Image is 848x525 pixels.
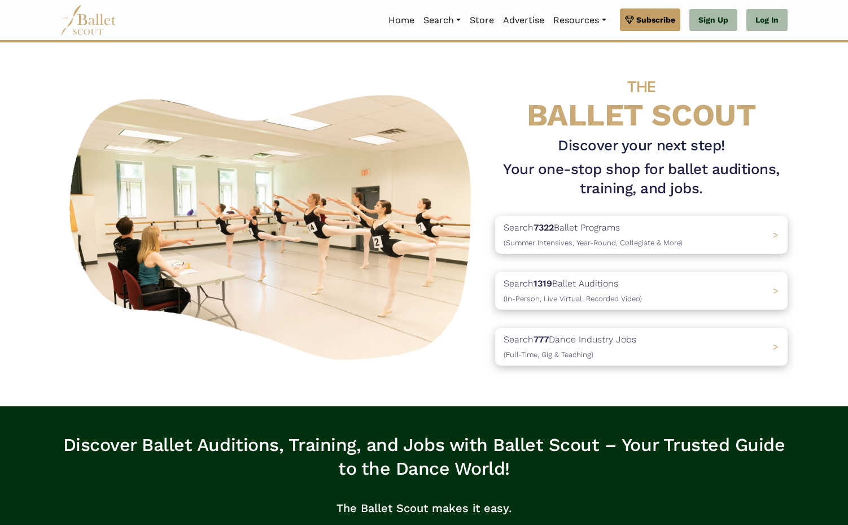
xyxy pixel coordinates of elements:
h1: Your one-stop shop for ballet auditions, training, and jobs. [495,160,788,198]
a: Resources [549,8,610,32]
span: Subscribe [636,14,675,26]
h3: Discover Ballet Auditions, Training, and Jobs with Ballet Scout – Your Trusted Guide to the Dance... [60,433,788,480]
span: (Full-Time, Gig & Teaching) [504,350,593,359]
a: Subscribe [620,8,680,31]
b: 1319 [534,278,552,289]
span: > [773,341,779,352]
b: 777 [534,334,549,345]
img: A group of ballerinas talking to each other in a ballet studio [60,83,486,367]
a: Store [465,8,499,32]
span: > [773,285,779,296]
a: Advertise [499,8,549,32]
a: Home [384,8,419,32]
img: gem.svg [625,14,634,26]
p: Search Ballet Auditions [504,276,642,305]
a: Search [419,8,465,32]
a: Search7322Ballet Programs(Summer Intensives, Year-Round, Collegiate & More)> [495,216,788,254]
span: > [773,229,779,240]
h4: BALLET SCOUT [495,65,788,132]
a: Search777Dance Industry Jobs(Full-Time, Gig & Teaching) > [495,328,788,366]
p: Search Dance Industry Jobs [504,332,636,361]
a: Sign Up [689,9,737,32]
span: (In-Person, Live Virtual, Recorded Video) [504,294,642,303]
span: THE [627,77,655,96]
h3: Discover your next step! [495,136,788,155]
a: Log In [746,9,788,32]
b: 7322 [534,222,554,233]
p: Search Ballet Programs [504,220,683,249]
a: Search1319Ballet Auditions(In-Person, Live Virtual, Recorded Video) > [495,272,788,310]
span: (Summer Intensives, Year-Round, Collegiate & More) [504,238,683,247]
